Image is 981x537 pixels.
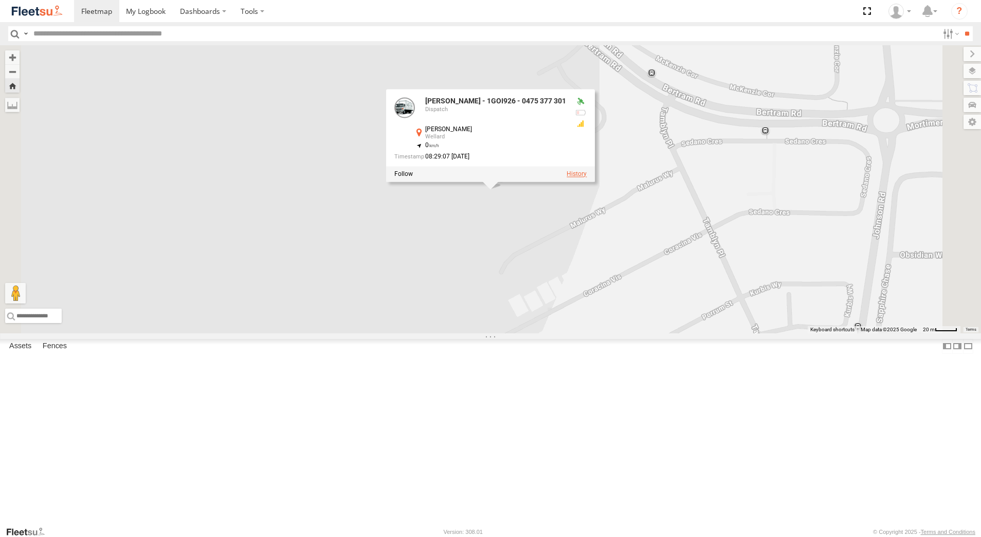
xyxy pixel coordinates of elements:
[966,328,976,332] a: Terms (opens in new tab)
[5,98,20,112] label: Measure
[10,4,64,18] img: fleetsu-logo-horizontal.svg
[394,170,413,177] label: Realtime tracking of Asset
[963,339,973,354] label: Hide Summary Table
[952,339,962,354] label: Dock Summary Table to the Right
[942,339,952,354] label: Dock Summary Table to the Left
[394,153,566,160] div: Date/time of location update
[574,109,587,117] div: Battery Remaining: 4.13v
[444,529,483,535] div: Version: 308.01
[873,529,975,535] div: © Copyright 2025 -
[5,64,20,79] button: Zoom out
[425,106,566,113] div: Dispatch
[964,115,981,129] label: Map Settings
[5,79,20,93] button: Zoom Home
[22,26,30,41] label: Search Query
[5,50,20,64] button: Zoom in
[574,98,587,106] div: Valid GPS Fix
[38,339,72,353] label: Fences
[921,529,975,535] a: Terms and Conditions
[425,127,566,133] div: [PERSON_NAME]
[6,527,53,537] a: Visit our Website
[425,98,566,105] div: [PERSON_NAME] - 1GOI926 - 0475 377 301
[574,120,587,128] div: GSM Signal = 3
[425,142,439,149] span: 0
[4,339,37,353] label: Assets
[567,170,587,177] label: View Asset History
[861,327,917,332] span: Map data ©2025 Google
[920,326,960,333] button: Map scale: 20 m per 40 pixels
[425,134,566,140] div: Wellard
[923,327,935,332] span: 20 m
[951,3,968,20] i: ?
[5,283,26,303] button: Drag Pegman onto the map to open Street View
[810,326,855,333] button: Keyboard shortcuts
[885,4,915,19] div: TheMaker Systems
[939,26,961,41] label: Search Filter Options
